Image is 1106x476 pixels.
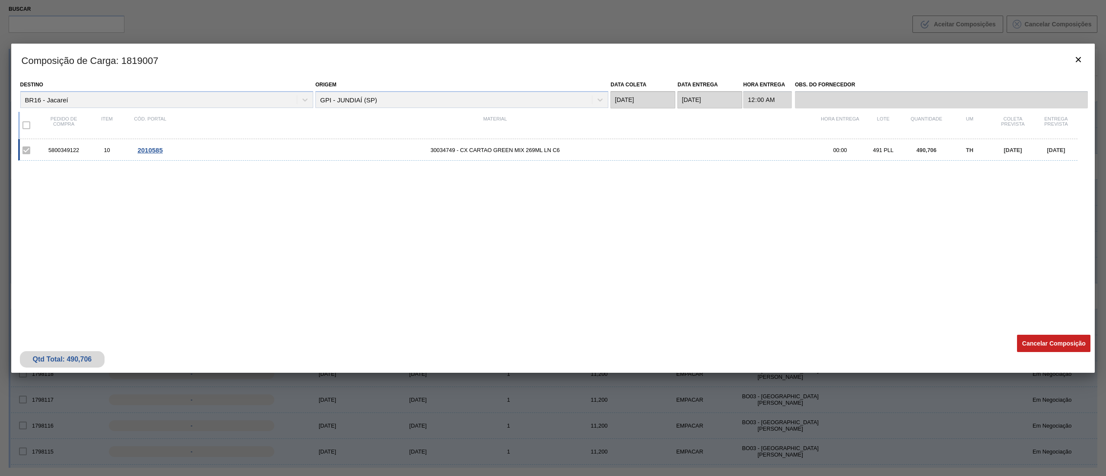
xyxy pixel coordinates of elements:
div: Entrega Prevista [1034,116,1077,134]
span: 490,706 [916,147,936,153]
input: dd/mm/yyyy [610,91,675,108]
div: 10 [86,147,129,153]
span: [DATE] [1004,147,1022,153]
label: Hora Entrega [743,79,792,91]
span: TH [966,147,973,153]
label: Obs. do Fornecedor [795,79,1088,91]
label: Data coleta [610,82,646,88]
div: UM [948,116,991,134]
label: Data entrega [677,82,718,88]
div: Quantidade [905,116,948,134]
span: [DATE] [1047,147,1065,153]
div: Qtd Total: 490,706 [26,355,99,363]
label: Destino [20,82,43,88]
div: Cód. Portal [129,116,172,134]
h3: Composição de Carga : 1819007 [11,44,1095,76]
div: Ir para o Pedido [129,146,172,154]
div: Item [86,116,129,134]
div: Hora Entrega [818,116,861,134]
div: 00:00 [818,147,861,153]
span: 30034749 - CX CARTAO GREEN MIX 269ML LN C6 [172,147,819,153]
div: Lote [861,116,905,134]
input: dd/mm/yyyy [677,91,742,108]
button: Cancelar Composição [1017,335,1090,352]
div: Coleta Prevista [991,116,1034,134]
div: 5800349122 [42,147,86,153]
span: 2010585 [137,146,162,154]
div: Material [172,116,819,134]
div: Pedido de compra [42,116,86,134]
div: 491 PLL [861,147,905,153]
label: Origem [315,82,337,88]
